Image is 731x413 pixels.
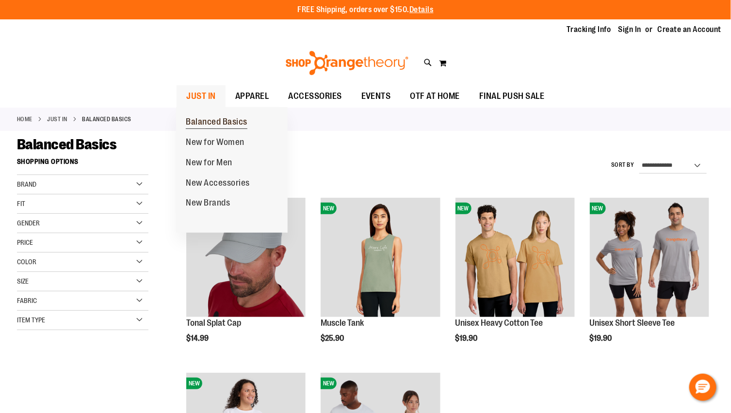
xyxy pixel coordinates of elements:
[17,136,117,153] span: Balanced Basics
[176,132,254,153] a: New for Women
[321,198,440,317] img: Muscle Tank
[361,85,391,107] span: EVENTS
[689,374,716,401] button: Hello, have a question? Let’s chat.
[401,85,470,108] a: OTF AT HOME
[455,198,575,318] a: Unisex Heavy Cotton TeeNEW
[455,334,479,343] span: $19.90
[176,193,240,213] a: New Brands
[17,153,148,175] strong: Shopping Options
[409,5,434,14] a: Details
[410,85,460,107] span: OTF AT HOME
[321,198,440,318] a: Muscle TankNEW
[17,180,36,188] span: Brand
[455,198,575,317] img: Unisex Heavy Cotton Tee
[176,112,257,132] a: Balanced Basics
[17,297,37,304] span: Fabric
[352,85,401,108] a: EVENTS
[590,198,709,318] a: Unisex Short Sleeve TeeNEW
[321,318,364,328] a: Muscle Tank
[17,238,33,246] span: Price
[611,161,634,169] label: Sort By
[316,193,445,367] div: product
[186,378,202,389] span: NEW
[186,198,306,318] a: Product image for Grey Tonal Splat CapNEW
[17,316,45,324] span: Item Type
[297,4,434,16] p: FREE Shipping, orders over $150.
[186,318,241,328] a: Tonal Splat Cap
[567,24,611,35] a: Tracking Info
[288,85,342,107] span: ACCESSORIES
[585,193,714,367] div: product
[186,85,216,107] span: JUST IN
[590,334,614,343] span: $19.90
[82,115,132,124] strong: Balanced Basics
[278,85,352,108] a: ACCESSORIES
[177,85,226,107] a: JUST IN
[658,24,722,35] a: Create an Account
[284,51,410,75] img: Shop Orangetheory
[181,193,310,367] div: product
[321,378,337,389] span: NEW
[17,219,40,227] span: Gender
[590,198,709,317] img: Unisex Short Sleeve Tee
[17,277,29,285] span: Size
[470,85,554,108] a: FINAL PUSH SALE
[48,115,68,124] a: JUST IN
[186,334,210,343] span: $14.99
[590,318,675,328] a: Unisex Short Sleeve Tee
[186,178,250,190] span: New Accessories
[186,198,230,210] span: New Brands
[17,200,25,207] span: Fit
[186,158,232,170] span: New for Men
[176,173,260,193] a: New Accessories
[451,193,580,367] div: product
[176,107,288,233] ul: JUST IN
[618,24,642,35] a: Sign In
[321,334,345,343] span: $25.90
[321,203,337,214] span: NEW
[17,115,32,124] a: Home
[186,198,306,317] img: Product image for Grey Tonal Splat Cap
[17,258,36,266] span: Color
[176,153,242,173] a: New for Men
[186,117,247,129] span: Balanced Basics
[235,85,269,107] span: APPAREL
[455,203,471,214] span: NEW
[479,85,545,107] span: FINAL PUSH SALE
[455,318,543,328] a: Unisex Heavy Cotton Tee
[186,137,244,149] span: New for Women
[226,85,279,108] a: APPAREL
[590,203,606,214] span: NEW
